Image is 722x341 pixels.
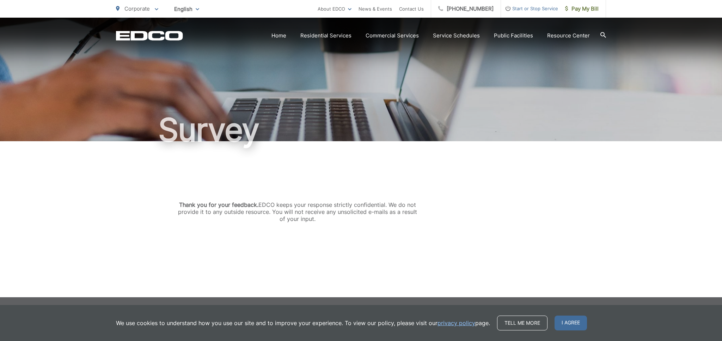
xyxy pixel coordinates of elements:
[547,31,590,40] a: Resource Center
[359,5,392,13] a: News & Events
[366,31,419,40] a: Commercial Services
[176,201,419,222] div: EDCO keeps your response strictly confidential. We do not provide it to any outside resource. You...
[497,316,547,330] a: Tell me more
[124,5,150,12] span: Corporate
[116,319,490,327] p: We use cookies to understand how you use our site and to improve your experience. To view our pol...
[433,31,480,40] a: Service Schedules
[116,31,183,41] a: EDCD logo. Return to the homepage.
[318,5,351,13] a: About EDCO
[116,112,606,148] h1: Survey
[179,201,258,208] strong: Thank you for your feedback.
[438,319,475,327] a: privacy policy
[169,3,204,15] span: English
[494,31,533,40] a: Public Facilities
[399,5,424,13] a: Contact Us
[565,5,599,13] span: Pay My Bill
[300,31,351,40] a: Residential Services
[271,31,286,40] a: Home
[555,316,587,330] span: I agree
